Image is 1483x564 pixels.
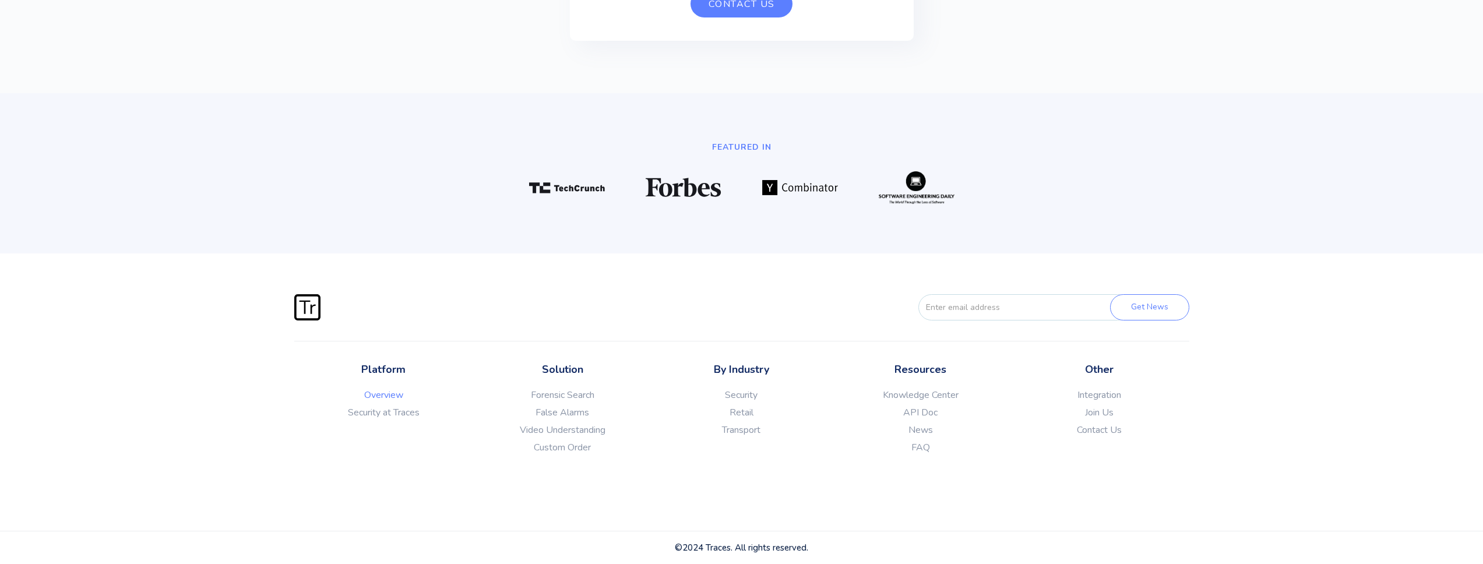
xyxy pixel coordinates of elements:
p: FEATURED IN [596,140,887,154]
a: Contact Us [1010,424,1189,436]
a: False Alarms [473,407,652,418]
img: Softwareengineeringdaily logo [879,171,954,204]
a: Overview [294,389,473,401]
a: Join Us [1010,407,1189,418]
p: Platform [294,362,473,378]
img: Forbes logo [646,178,721,197]
a: Forensic Search [473,389,652,401]
input: Get News [1110,294,1189,320]
div: ©2024 Traces. All rights reserved. [74,542,1409,554]
p: By Industry [652,362,831,378]
a: Integration [1010,389,1189,401]
form: FORM-EMAIL-FOOTER [898,294,1189,320]
a: Security [652,389,831,401]
a: Video Understanding [473,424,652,436]
p: Resources [831,362,1010,378]
p: Solution [473,362,652,378]
a: Knowledge Center [831,389,1010,401]
input: Enter email address [918,294,1130,320]
img: Tech crunch [529,182,605,193]
a: News [831,424,1010,436]
a: API Doc [831,407,1010,418]
p: Other [1010,362,1189,378]
a: Custom Order [473,442,652,453]
a: Transport [652,424,831,436]
img: Traces Logo [294,294,320,320]
img: YC logo [762,180,838,195]
a: FAQ [831,442,1010,453]
a: Retail [652,407,831,418]
a: Security at Traces [294,407,473,418]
